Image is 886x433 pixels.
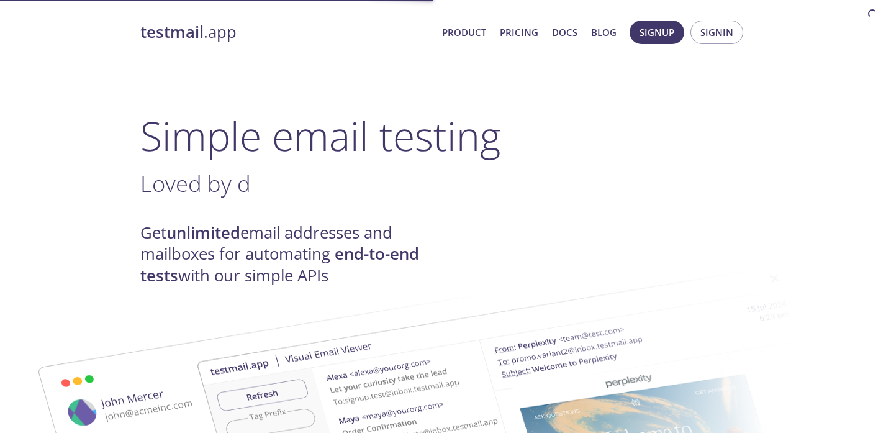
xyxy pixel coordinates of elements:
[140,21,204,43] strong: testmail
[640,24,674,40] span: Signup
[140,222,443,286] h4: Get email addresses and mailboxes for automating with our simple APIs
[690,21,743,44] button: Signin
[442,24,486,40] a: Product
[140,22,432,43] a: testmail.app
[140,168,251,199] span: Loved by d
[140,243,419,286] strong: end-to-end tests
[166,222,240,244] strong: unlimited
[630,21,684,44] button: Signup
[140,112,746,160] h1: Simple email testing
[552,24,577,40] a: Docs
[700,24,733,40] span: Signin
[500,24,538,40] a: Pricing
[591,24,617,40] a: Blog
